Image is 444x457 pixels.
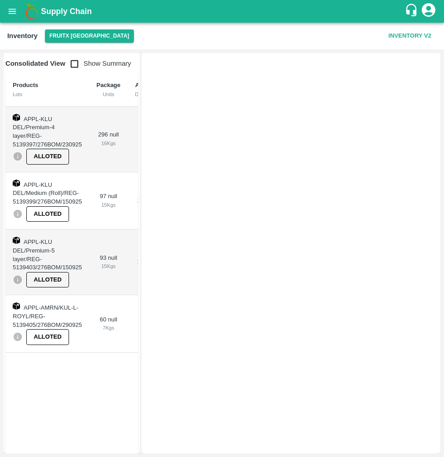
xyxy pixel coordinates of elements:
[41,5,405,18] a: Supply Chain
[2,1,23,22] button: open drawer
[13,114,20,121] img: box
[5,60,65,67] b: Consolidated View
[65,60,131,67] span: Show Summary
[13,238,82,271] span: APPL-KLU DEL/Premium-5 layer/REG-5139403/276BOM/150925
[7,32,38,39] b: Inventory
[13,181,82,205] span: APPL-KLU DEL/Medium (Roll)/REG-5139399/276BOM/150925
[13,180,20,187] img: box
[97,254,121,271] div: 93 null
[13,237,20,244] img: box
[128,295,153,352] td: 8
[97,90,121,98] div: Units
[135,90,146,98] div: Days
[97,324,121,332] div: 7 Kgs
[13,302,20,310] img: box
[97,316,121,332] div: 60 null
[97,82,121,88] b: Package
[128,229,153,295] td: 22
[97,139,121,147] div: 16 Kgs
[97,192,121,209] div: 97 null
[13,304,82,328] span: APPL-AMRN/KUL-L-ROYL/REG-5139405/276BOM/290925
[97,131,121,147] div: 296 null
[128,172,153,229] td: 22
[135,82,147,88] b: Age
[97,201,121,209] div: 15 Kgs
[420,2,437,21] div: account of current user
[45,29,134,43] button: Select DC
[405,3,420,19] div: customer-support
[97,262,121,270] div: 15 Kgs
[13,116,82,148] span: APPL-KLU DEL/Premium-4 layer/REG-5139397/276BOM/230925
[385,28,435,44] button: Inventory V2
[13,82,38,88] b: Products
[128,107,153,172] td: 14
[23,2,41,20] img: logo
[13,90,82,98] div: Lots
[41,7,92,16] b: Supply Chain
